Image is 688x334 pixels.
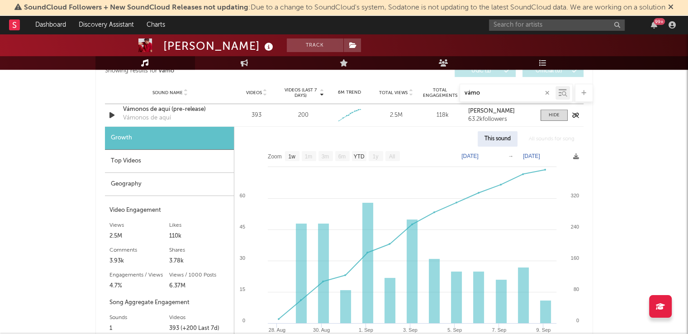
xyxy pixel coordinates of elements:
[109,205,229,216] div: Video Engagement
[268,327,285,333] text: 28. Aug
[298,111,308,120] div: 200
[573,286,579,292] text: 80
[668,4,674,11] span: Dismiss
[169,281,229,291] div: 6.37M
[123,105,218,114] a: Vámonos de aquí (pre-release)
[169,312,229,323] div: Videos
[105,150,234,173] div: Top Videos
[576,318,579,323] text: 0
[169,270,229,281] div: Views / 1000 Posts
[109,281,170,291] div: 4.7%
[304,153,312,160] text: 1m
[72,16,140,34] a: Discovery Assistant
[163,38,275,53] div: [PERSON_NAME]
[239,255,245,261] text: 30
[140,16,171,34] a: Charts
[489,19,625,31] input: Search for artists
[24,4,665,11] span: : Due to a change to SoundCloud's system, Sodatone is not updating to the latest SoundCloud data....
[321,153,329,160] text: 3m
[109,256,170,267] div: 3.93k
[313,327,329,333] text: 30. Aug
[492,327,506,333] text: 7. Sep
[372,153,378,160] text: 1y
[522,131,581,147] div: All sounds for song
[287,38,343,52] button: Track
[570,193,579,198] text: 320
[570,224,579,229] text: 240
[169,323,229,334] div: 393 (+200 Last 7d)
[522,65,584,77] button: Official(0)
[236,111,278,120] div: 393
[353,153,364,160] text: YTD
[654,18,665,25] div: 99 +
[461,153,479,159] text: [DATE]
[268,153,282,160] text: Zoom
[528,68,570,74] span: Official ( 0 )
[536,327,550,333] text: 9. Sep
[338,153,346,160] text: 6m
[455,65,516,77] button: UGC(1)
[159,66,174,76] div: vámo
[109,245,170,256] div: Comments
[468,116,531,123] div: 63.2k followers
[358,327,373,333] text: 1. Sep
[105,127,234,150] div: Growth
[29,16,72,34] a: Dashboard
[24,4,248,11] span: SoundCloud Followers + New SoundCloud Releases not updating
[523,153,540,159] text: [DATE]
[422,111,464,120] div: 118k
[468,108,515,114] strong: [PERSON_NAME]
[239,193,245,198] text: 60
[169,256,229,267] div: 3.78k
[447,327,462,333] text: 5. Sep
[242,318,245,323] text: 0
[288,153,295,160] text: 1w
[109,231,170,242] div: 2.5M
[109,270,170,281] div: Engagements / Views
[389,153,394,160] text: All
[123,114,171,123] div: Vámonos de aquí
[109,220,170,231] div: Views
[375,111,417,120] div: 2.5M
[460,90,555,97] input: Search by song name or URL
[570,255,579,261] text: 160
[508,153,513,159] text: →
[169,231,229,242] div: 110k
[169,245,229,256] div: Shares
[468,108,531,115] a: [PERSON_NAME]
[169,220,229,231] div: Likes
[109,297,229,308] div: Song Aggregate Engagement
[105,65,344,77] div: Showing results for
[460,68,502,74] span: UGC ( 1 )
[478,131,517,147] div: This sound
[109,323,170,334] div: 1
[109,312,170,323] div: Sounds
[239,224,245,229] text: 45
[651,21,657,29] button: 99+
[403,327,418,333] text: 3. Sep
[239,286,245,292] text: 15
[105,173,234,196] div: Geography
